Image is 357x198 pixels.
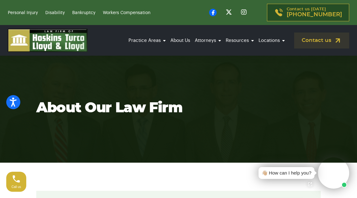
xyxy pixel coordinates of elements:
[8,11,38,15] a: Personal Injury
[103,11,150,15] a: Workers Compensation
[304,178,317,191] a: Open chat
[36,99,321,117] h1: About our law firm
[8,29,88,52] img: logo
[294,33,349,48] a: Contact us
[257,32,286,49] a: Locations
[12,185,21,189] span: Call us
[127,32,167,49] a: Practice Areas
[224,32,255,49] a: Resources
[169,32,192,49] a: About Us
[45,11,65,15] a: Disability
[287,12,342,18] span: [PHONE_NUMBER]
[193,32,223,49] a: Attorneys
[287,7,342,18] p: Contact us [DATE]
[267,4,349,21] a: Contact us [DATE][PHONE_NUMBER]
[262,170,311,177] div: 👋🏼 How can I help you?
[72,11,95,15] a: Bankruptcy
